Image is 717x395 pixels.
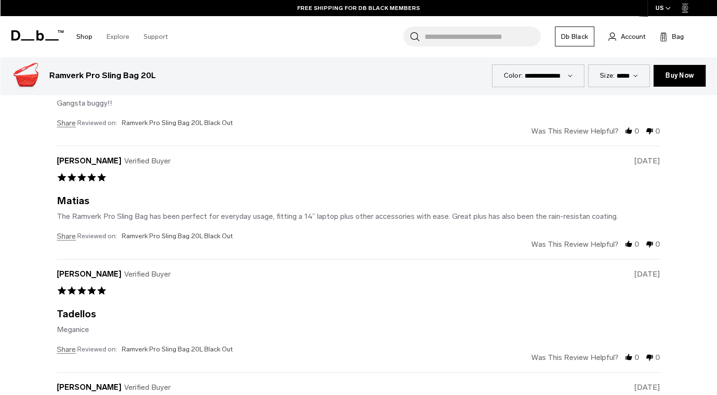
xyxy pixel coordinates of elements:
span: 0 [655,240,660,248]
span: Reviewed on: [77,119,117,127]
a: Explore [107,20,129,54]
span: share [57,346,77,354]
div: vote down Review by Matias H. on 26 Jun 2025 [645,240,654,249]
span: Account [621,32,645,42]
a: Buy Now [653,65,706,87]
span: share [57,233,77,241]
a: FREE SHIPPING FOR DB BLACK MEMBERS [297,4,420,12]
a: Ramverk Pro Sling Bag 20L Black Out [122,119,233,127]
div: vote up Review by Niklas O. on 2 Apr 2025 [625,353,633,362]
span: Verified Buyer [124,270,171,278]
button: Bag [660,31,684,42]
span: [PERSON_NAME] [57,157,122,165]
span: 0 [655,353,660,361]
span: [PERSON_NAME] [57,383,122,391]
span: Reviewed on: [77,232,117,240]
a: Db Black [555,27,594,46]
span: review date 04/02/25 [634,270,660,278]
span: [PERSON_NAME] [57,270,122,278]
span: Bag [672,32,684,42]
span: Was this review helpful? [531,127,618,135]
span: 0 [635,127,639,135]
span: Was this review helpful? [531,240,618,248]
span: share [57,232,76,241]
div: vote up Review by Matias H. on 26 Jun 2025 [625,240,633,249]
div: vote up Review by andrew o. on 29 Jul 2025 [625,127,633,135]
div: Meganice [57,325,89,334]
a: Ramverk Pro Sling Bag 20L Black Out [122,232,233,240]
div: The Ramverk Pro Sling Bag has been perfect for everyday usage, fitting a 14” laptop plus other ac... [57,212,618,221]
span: share [57,119,77,127]
div: vote down Review by andrew o. on 29 Jul 2025 [645,127,654,135]
h3: Ramverk Pro Sling Bag 20L [49,70,156,82]
span: review date 03/13/25 [634,383,660,391]
div: vote down Review by Niklas O. on 2 Apr 2025 [645,353,654,362]
span: Was this review helpful? [531,353,618,361]
nav: Main Navigation [69,16,175,57]
div: Gangsta buggy!! [57,99,112,108]
span: Reviewed on: [77,345,117,353]
img: Ramverk Pro Sling Bag 20L Polestar Edt. [11,61,42,91]
a: Shop [76,20,92,54]
span: Verified Buyer [124,157,171,165]
span: 0 [655,127,660,135]
a: Support [144,20,168,54]
div: Tadellos [57,310,96,318]
label: Color: [504,71,523,81]
div: Matias [57,197,90,205]
span: share [57,345,76,354]
span: 0 [635,353,639,361]
span: 0 [635,240,639,248]
a: Account [608,31,645,42]
span: share [57,119,76,127]
span: Verified Buyer [124,383,171,391]
a: Ramverk Pro Sling Bag 20L Black Out [122,345,233,353]
span: review date 06/26/25 [634,157,660,165]
label: Size: [600,71,615,81]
